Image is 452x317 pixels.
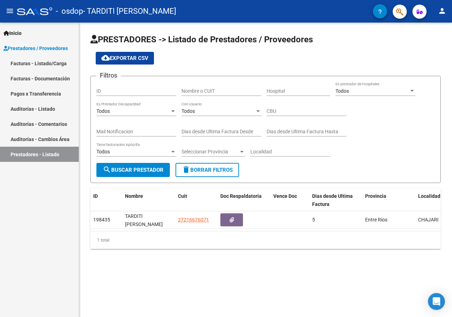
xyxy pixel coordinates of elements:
[96,52,154,65] button: Exportar CSV
[6,7,14,15] mat-icon: menu
[101,54,110,62] mat-icon: cloud_download
[56,4,83,19] span: - osdop
[418,217,439,222] span: CHAJARI
[90,35,313,44] span: PRESTADORES -> Listado de Prestadores / Proveedores
[175,189,218,212] datatable-header-cell: Cuit
[90,231,441,249] div: 1 total
[125,212,172,227] div: TARDITI [PERSON_NAME]
[362,189,415,212] datatable-header-cell: Provincia
[96,163,170,177] button: Buscar Prestador
[93,217,110,222] span: 198435
[178,217,209,222] span: 27216676071
[96,71,121,80] h3: Filtros
[125,193,143,199] span: Nombre
[103,167,163,173] span: Buscar Prestador
[312,193,353,207] span: Dias desde Ultima Factura
[83,4,176,19] span: - TARDITI [PERSON_NAME]
[96,149,110,154] span: Todos
[335,88,349,94] span: Todos
[309,189,362,212] datatable-header-cell: Dias desde Ultima Factura
[103,165,111,174] mat-icon: search
[365,217,387,222] span: Entre Rios
[4,29,22,37] span: Inicio
[365,193,386,199] span: Provincia
[93,193,98,199] span: ID
[122,189,175,212] datatable-header-cell: Nombre
[428,293,445,310] div: Open Intercom Messenger
[90,189,122,212] datatable-header-cell: ID
[182,108,195,114] span: Todos
[273,193,297,199] span: Vence Doc
[182,165,190,174] mat-icon: delete
[182,167,233,173] span: Borrar Filtros
[312,217,315,222] span: 5
[101,55,148,61] span: Exportar CSV
[176,163,239,177] button: Borrar Filtros
[418,193,440,199] span: Localidad
[270,189,309,212] datatable-header-cell: Vence Doc
[96,108,110,114] span: Todos
[178,193,187,199] span: Cuit
[438,7,446,15] mat-icon: person
[220,193,262,199] span: Doc Respaldatoria
[4,44,68,52] span: Prestadores / Proveedores
[182,149,239,155] span: Seleccionar Provincia
[218,189,270,212] datatable-header-cell: Doc Respaldatoria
